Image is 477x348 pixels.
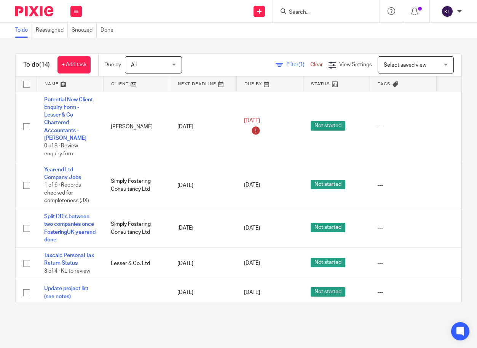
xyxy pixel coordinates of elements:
div: --- [377,260,429,267]
a: Yearend Ltd Company Jobs [44,167,81,180]
span: Not started [311,223,345,232]
h1: To do [23,61,50,69]
a: Split DD's between two companies once FosteringUK yearend done [44,214,96,243]
a: To do [15,23,32,38]
td: [DATE] [170,279,236,306]
td: [DATE] [170,92,236,162]
a: Clear [310,62,323,67]
span: Filter [286,62,310,67]
span: [DATE] [244,290,260,295]
a: Snoozed [72,23,97,38]
td: [DATE] [170,248,236,279]
span: Not started [311,258,345,267]
span: (14) [39,62,50,68]
td: Simply Fostering Consultancy Ltd [103,162,170,209]
div: --- [377,289,429,296]
a: Update project list (see notes) [44,286,88,299]
span: Tags [378,82,391,86]
span: 1 of 6 · Records checked for completeness (JX) [44,182,89,203]
span: Not started [311,287,345,297]
a: Reassigned [36,23,68,38]
div: --- [377,123,429,131]
span: [DATE] [244,225,260,231]
td: Lesser & Co. Ltd [103,248,170,279]
span: [DATE] [244,118,260,123]
span: 3 of 4 · KL to review [44,268,90,274]
a: + Add task [57,56,91,73]
a: Taxcalc Personal Tax Return Status [44,253,94,266]
td: [PERSON_NAME] [103,92,170,162]
input: Search [288,9,357,16]
td: [DATE] [170,209,236,247]
p: Due by [104,61,121,69]
div: --- [377,182,429,189]
span: [DATE] [244,261,260,266]
span: Not started [311,180,345,189]
span: 0 of 8 · Review enquiry form [44,144,78,157]
div: --- [377,224,429,232]
span: Select saved view [384,62,426,68]
span: Not started [311,121,345,131]
a: Potential New Client Enquiry Form - Lesser & Co Chartered Accountants - [PERSON_NAME] [44,97,93,141]
span: View Settings [339,62,372,67]
span: All [131,62,137,68]
img: Pixie [15,6,53,16]
img: svg%3E [441,5,453,18]
td: Simply Fostering Consultancy Ltd [103,209,170,247]
td: [DATE] [170,162,236,209]
a: Done [101,23,117,38]
span: (1) [298,62,305,67]
span: [DATE] [244,183,260,188]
